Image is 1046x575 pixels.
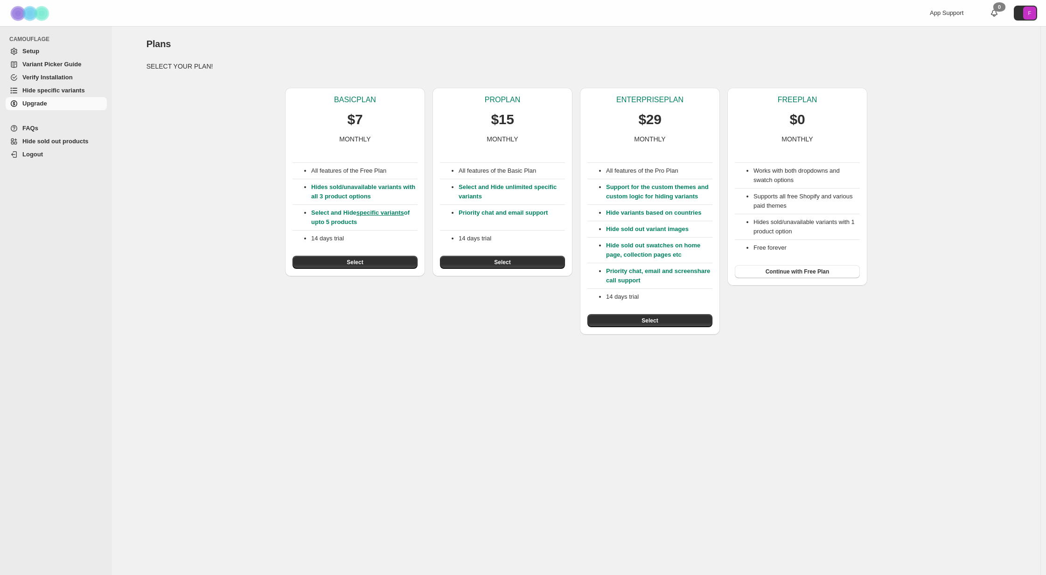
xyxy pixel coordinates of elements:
a: 0 [990,8,999,18]
span: CAMOUFLAGE [9,35,107,43]
span: Logout [22,151,43,158]
a: specific variants [356,209,404,216]
a: Verify Installation [6,71,107,84]
p: 14 days trial [606,292,712,302]
span: Select [642,317,658,324]
p: Select and Hide unlimited specific variants [459,182,565,201]
button: Select [293,256,418,269]
button: Select [587,314,712,327]
p: MONTHLY [634,134,665,144]
p: All features of the Free Plan [311,166,418,175]
p: Priority chat and email support [459,208,565,227]
p: Select and Hide of upto 5 products [311,208,418,227]
p: $15 [491,110,514,129]
p: All features of the Basic Plan [459,166,565,175]
p: Priority chat, email and screenshare call support [606,266,712,285]
button: Avatar with initials F [1014,6,1037,21]
span: Variant Picker Guide [22,61,81,68]
p: PRO PLAN [485,95,520,105]
span: Setup [22,48,39,55]
span: Select [347,259,363,266]
p: $29 [638,110,661,129]
img: Camouflage [7,0,54,26]
li: Hides sold/unavailable variants with 1 product option [753,217,860,236]
li: Supports all free Shopify and various paid themes [753,192,860,210]
li: Works with both dropdowns and swatch options [753,166,860,185]
p: MONTHLY [781,134,813,144]
span: App Support [930,9,963,16]
li: Free forever [753,243,860,252]
span: Continue with Free Plan [766,268,830,275]
p: BASIC PLAN [334,95,376,105]
p: 14 days trial [459,234,565,243]
a: Logout [6,148,107,161]
span: Select [494,259,510,266]
text: F [1028,10,1032,16]
span: Avatar with initials F [1023,7,1036,20]
p: Hide sold out swatches on home page, collection pages etc [606,241,712,259]
a: Setup [6,45,107,58]
div: 0 [993,2,1005,12]
button: Continue with Free Plan [735,265,860,278]
a: Hide specific variants [6,84,107,97]
p: $7 [348,110,363,129]
span: FAQs [22,125,38,132]
p: Support for the custom themes and custom logic for hiding variants [606,182,712,201]
button: Select [440,256,565,269]
a: Variant Picker Guide [6,58,107,71]
p: $0 [790,110,805,129]
p: SELECT YOUR PLAN! [146,62,1006,71]
p: ENTERPRISE PLAN [616,95,683,105]
a: Upgrade [6,97,107,110]
span: Plans [146,39,171,49]
p: Hide sold out variant images [606,224,712,234]
span: Hide specific variants [22,87,85,94]
p: MONTHLY [487,134,518,144]
span: Verify Installation [22,74,73,81]
p: Hides sold/unavailable variants with all 3 product options [311,182,418,201]
a: Hide sold out products [6,135,107,148]
span: Upgrade [22,100,47,107]
p: Hide variants based on countries [606,208,712,217]
p: All features of the Pro Plan [606,166,712,175]
p: 14 days trial [311,234,418,243]
a: FAQs [6,122,107,135]
span: Hide sold out products [22,138,89,145]
p: MONTHLY [339,134,370,144]
p: FREE PLAN [778,95,817,105]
